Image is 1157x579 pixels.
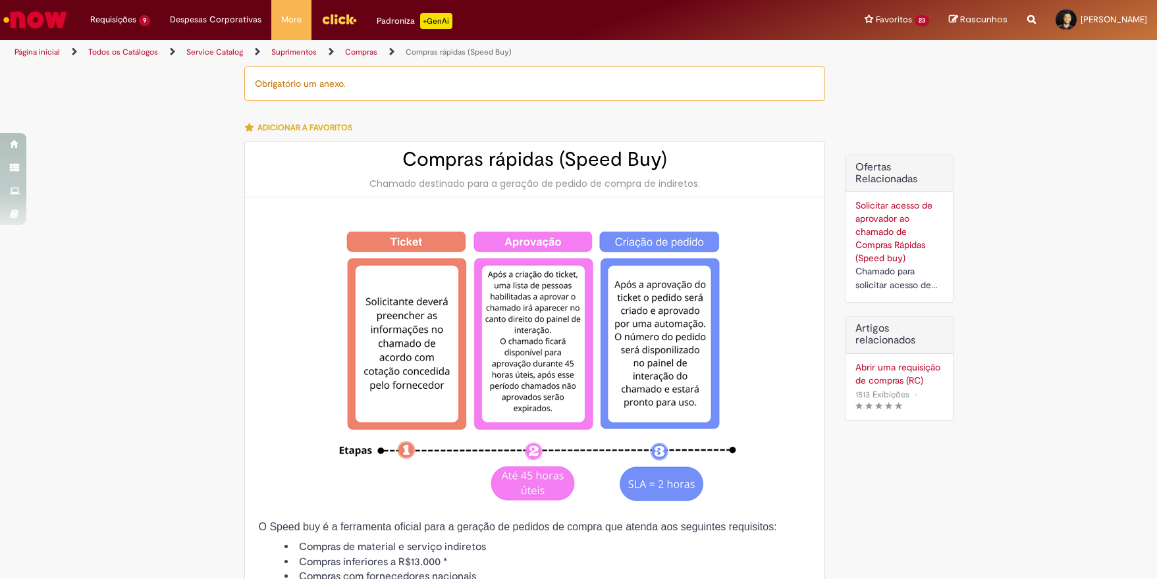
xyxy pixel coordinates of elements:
span: 9 [139,15,150,26]
a: Service Catalog [186,47,243,57]
span: [PERSON_NAME] [1081,14,1147,25]
span: O Speed buy é a ferramenta oficial para a geração de pedidos de compra que atenda aos seguintes r... [258,521,776,532]
h3: Artigos relacionados [855,323,943,346]
ul: Trilhas de página [10,40,761,64]
span: Adicionar a Favoritos [257,122,352,133]
div: Padroniza [377,13,452,29]
a: Abrir uma requisição de compras (RC) [855,361,943,387]
a: Suprimentos [271,47,317,57]
a: Todos os Catálogos [88,47,158,57]
div: Obrigatório um anexo. [244,66,825,101]
button: Adicionar a Favoritos [244,114,360,141]
div: Chamado destinado para a geração de pedido de compra de indiretos. [258,177,811,190]
a: Solicitar acesso de aprovador ao chamado de Compras Rápidas (Speed buy) [855,199,932,264]
div: Chamado para solicitar acesso de aprovador ao ticket de Speed buy [855,264,943,292]
a: Compras rápidas (Speed Buy) [406,47,512,57]
span: 1513 Exibições [855,389,909,400]
a: Página inicial [14,47,60,57]
div: Ofertas Relacionadas [845,155,954,303]
span: Requisições [90,13,136,26]
span: • [912,386,920,403]
h2: Ofertas Relacionadas [855,162,943,185]
span: 23 [915,15,929,26]
a: Rascunhos [949,14,1008,26]
span: Rascunhos [960,13,1008,26]
img: ServiceNow [1,7,69,33]
h2: Compras rápidas (Speed Buy) [258,149,811,170]
li: Compras de material e serviço indiretos [284,540,811,555]
img: click_logo_yellow_360x200.png [321,9,357,29]
a: Compras [345,47,377,57]
li: Compras inferiores a R$13.000 * [284,555,811,570]
span: Favoritos [876,13,912,26]
span: Despesas Corporativas [170,13,261,26]
span: More [281,13,302,26]
p: +GenAi [420,13,452,29]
